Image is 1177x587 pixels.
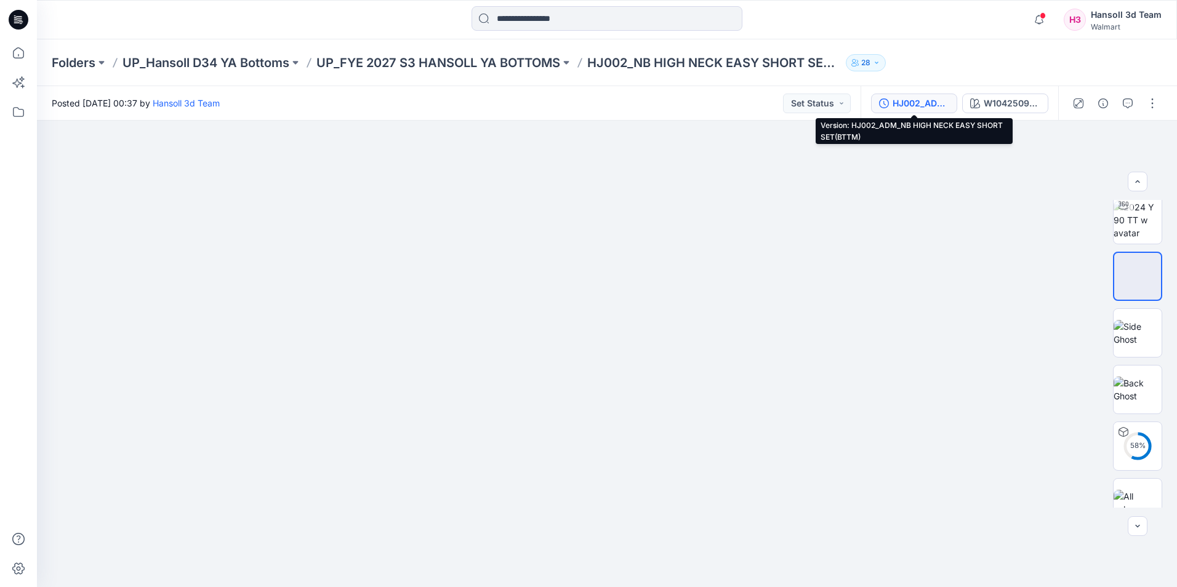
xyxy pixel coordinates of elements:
button: W104250905YR02AB [962,94,1048,113]
button: 28 [846,54,886,71]
div: H3 [1064,9,1086,31]
button: Details [1093,94,1113,113]
span: Posted [DATE] 00:37 by [52,97,220,110]
img: 2024 Y 90 TT w avatar [1114,201,1162,239]
a: UP_Hansoll D34 YA Bottoms [123,54,289,71]
img: Side Ghost [1114,320,1162,346]
div: W104250905YR02AB [984,97,1040,110]
div: 58 % [1123,441,1152,451]
div: Walmart [1091,22,1162,31]
a: Folders [52,54,95,71]
div: Hansoll 3d Team [1091,7,1162,22]
img: Back Ghost [1114,377,1162,402]
a: UP_FYE 2027 S3 HANSOLL YA BOTTOMS [316,54,560,71]
div: HJ002_ADM_NB HIGH NECK EASY SHORT SET(BTTM) [893,97,949,110]
p: 28 [861,56,870,70]
a: Hansoll 3d Team [153,98,220,108]
p: HJ002_NB HIGH NECK EASY SHORT SET(BTTM) [587,54,841,71]
img: All colorways [1114,490,1162,516]
button: HJ002_ADM_NB HIGH NECK EASY SHORT SET(BTTM) [871,94,957,113]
